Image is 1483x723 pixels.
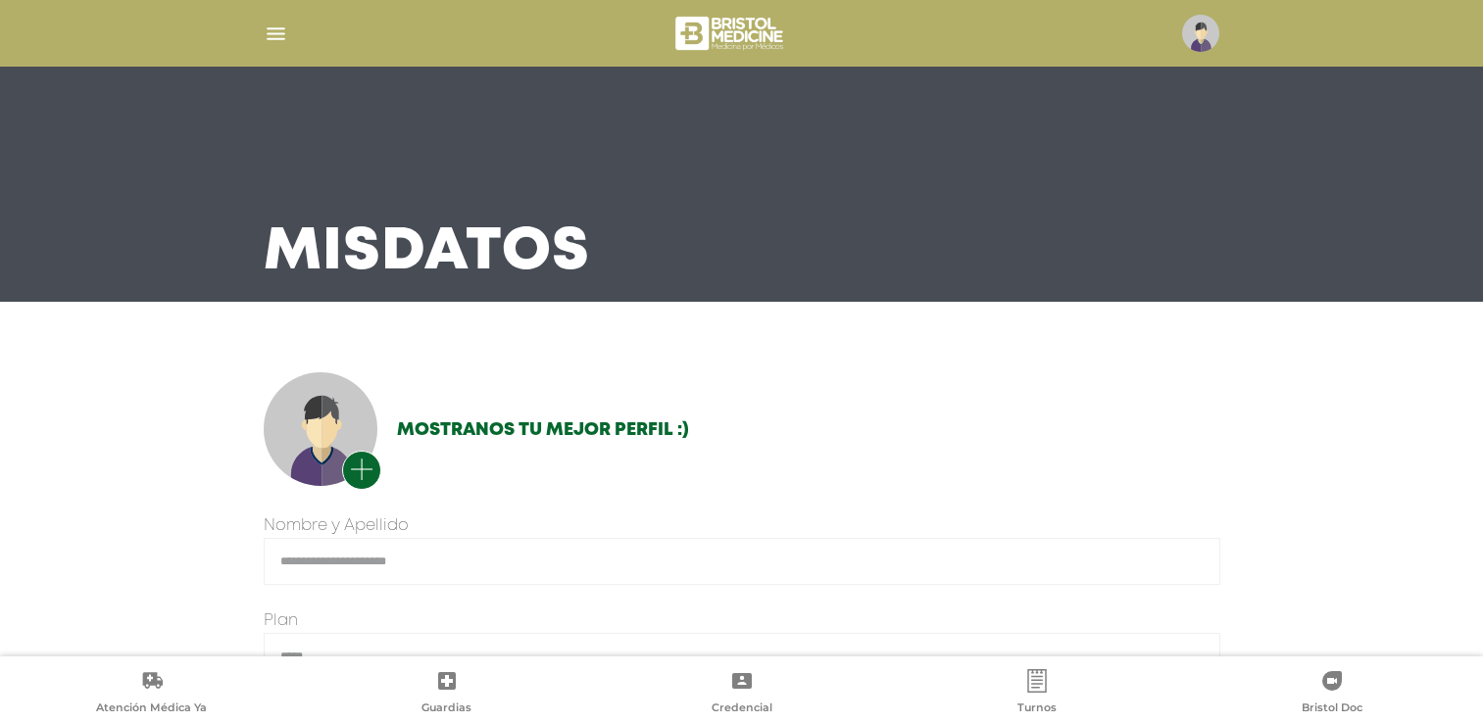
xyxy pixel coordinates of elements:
a: Atención Médica Ya [4,669,299,719]
span: Turnos [1017,700,1057,718]
h2: Mostranos tu mejor perfil :) [397,420,689,442]
img: profile-placeholder.svg [1182,15,1219,52]
span: Credencial [712,700,772,718]
span: Bristol Doc [1302,700,1362,718]
label: Nombre y Apellido [264,514,409,538]
span: Guardias [421,700,471,718]
img: Cober_menu-lines-white.svg [264,22,288,46]
a: Guardias [299,669,594,719]
h3: Mis Datos [264,227,590,278]
span: Atención Médica Ya [96,700,207,718]
a: Credencial [594,669,889,719]
a: Bristol Doc [1184,669,1479,719]
label: Plan [264,609,298,633]
img: bristol-medicine-blanco.png [672,10,789,57]
a: Turnos [889,669,1184,719]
